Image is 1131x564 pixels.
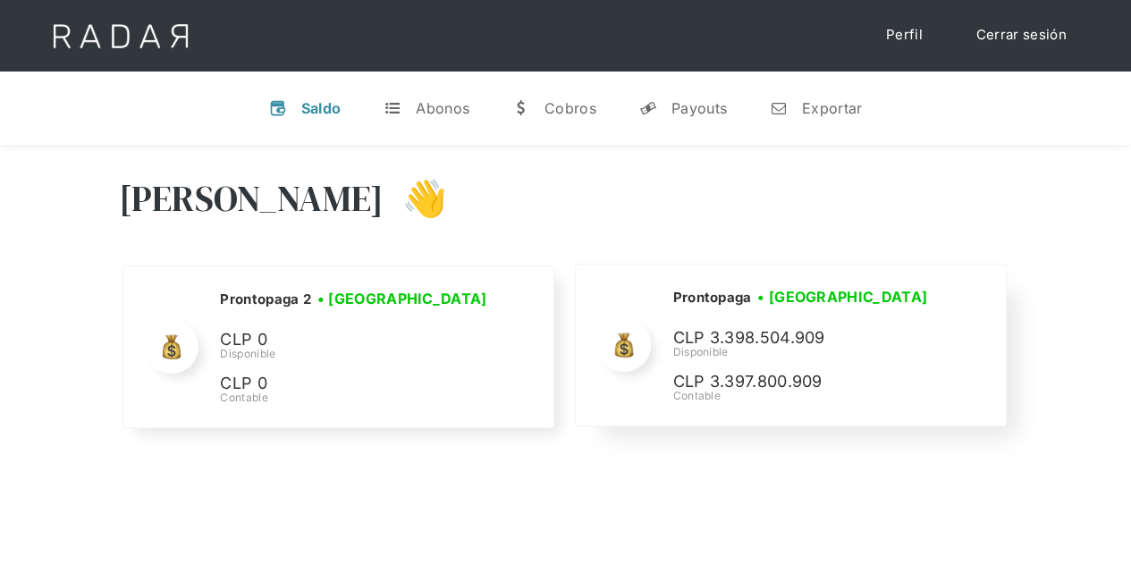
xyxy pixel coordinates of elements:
h3: • [GEOGRAPHIC_DATA] [757,286,927,307]
div: Exportar [802,99,862,117]
div: n [770,99,788,117]
p: CLP 0 [220,327,488,353]
p: CLP 3.397.800.909 [672,369,941,395]
h2: Prontopaga 2 [220,290,311,308]
div: Disponible [220,346,493,362]
a: Cerrar sesión [958,18,1085,53]
h2: Prontopaga [672,289,751,307]
div: y [639,99,657,117]
div: Payouts [671,99,727,117]
div: w [512,99,530,117]
h3: 👋 [384,176,446,221]
div: Cobros [544,99,596,117]
h3: [PERSON_NAME] [119,176,384,221]
div: t [384,99,401,117]
div: Abonos [416,99,469,117]
div: Saldo [301,99,342,117]
div: Contable [672,388,941,404]
div: v [269,99,287,117]
div: Contable [220,390,493,406]
p: CLP 3.398.504.909 [672,325,941,351]
div: Disponible [672,344,941,360]
h3: • [GEOGRAPHIC_DATA] [317,288,487,309]
a: Perfil [868,18,941,53]
p: CLP 0 [220,371,488,397]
